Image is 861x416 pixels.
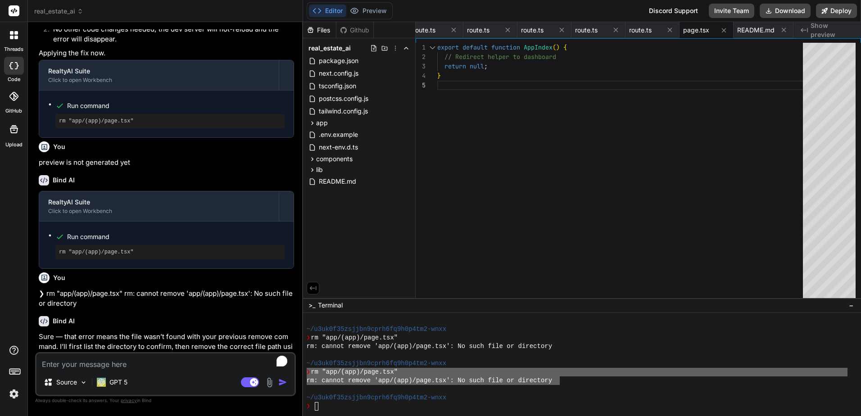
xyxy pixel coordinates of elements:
[48,67,270,76] div: RealtyAI Suite
[5,141,23,149] label: Upload
[48,77,270,84] div: Click to open Workbench
[416,62,426,71] div: 3
[121,398,137,403] span: privacy
[8,76,20,83] label: code
[308,301,315,310] span: >_
[318,129,359,140] span: .env.example
[35,396,296,405] p: Always double-check its answers. Your in Bind
[346,5,390,17] button: Preview
[316,165,323,174] span: lib
[556,43,560,51] span: )
[48,208,270,215] div: Click to open Workbench
[318,81,357,91] span: tsconfig.json
[575,26,598,35] span: route.ts
[36,353,295,370] textarea: To enrich screen reader interactions, please activate Accessibility in Grammarly extension settings
[437,72,441,80] span: }
[4,45,23,53] label: threads
[46,24,294,45] li: No other code changes needed; the dev server will hot-reload and the error will disappear.
[426,43,438,52] div: Click to collapse the range.
[53,176,75,185] h6: Bind AI
[336,26,373,35] div: Github
[416,71,426,81] div: 4
[53,273,65,282] h6: You
[484,62,488,70] span: ;
[264,377,275,388] img: attachment
[553,43,556,51] span: (
[307,393,447,402] span: ~/u3uk0f35zsjjbn9cprh6fq9h0p4tm2-wnxx
[444,62,466,70] span: return
[34,7,83,16] span: real_estate_ai
[521,26,544,35] span: route.ts
[67,101,285,110] span: Run command
[307,368,311,376] span: ❯
[437,43,459,51] span: export
[39,60,279,90] button: RealtyAI SuiteClick to open Workbench
[316,154,353,163] span: components
[67,232,285,241] span: Run command
[316,118,328,127] span: app
[737,26,775,35] span: README.md
[5,107,22,115] label: GitHub
[467,26,489,35] span: route.ts
[39,289,294,309] p: ❯ rm "app/(app)/page.tsx" rm: cannot remove 'app/(app)/page.tsx': No such file or directory
[849,301,854,310] span: −
[524,43,553,51] span: AppIndex
[760,4,811,18] button: Download
[303,26,336,35] div: Files
[39,48,294,59] p: Applying the fix now.
[470,62,484,70] span: null
[109,378,127,387] p: GPT 5
[311,334,398,342] span: rm "app/(app)/page.tsx"
[847,298,856,312] button: −
[444,53,556,61] span: // Redirect helper to dashboard
[39,332,294,362] p: Sure — that error means the file wasn’t found with your previous remove command. I’ll first list ...
[308,44,351,53] span: real_estate_ai
[683,26,709,35] span: page.tsx
[307,359,447,368] span: ~/u3uk0f35zsjjbn9cprh6fq9h0p4tm2-wnxx
[462,43,488,51] span: default
[416,43,426,52] div: 1
[318,142,359,153] span: next-env.d.ts
[416,81,426,90] div: 5
[56,378,77,387] p: Source
[318,106,369,117] span: tailwind.config.js
[413,26,435,35] span: route.ts
[80,379,87,386] img: Pick Models
[629,26,652,35] span: route.ts
[307,376,553,385] span: rm: cannot remove 'app/(app)/page.tsx': No such file or directory
[311,368,398,376] span: rm "app/(app)/page.tsx"
[318,176,357,187] span: README.md
[48,198,270,207] div: RealtyAI Suite
[563,43,567,51] span: {
[307,342,553,351] span: rm: cannot remove 'app/(app)/page.tsx': No such file or directory
[416,52,426,62] div: 2
[59,249,281,256] pre: rm "app/(app)/page.tsx"
[643,4,703,18] div: Discord Support
[491,43,520,51] span: function
[59,118,281,125] pre: rm "app/(app)/page.tsx"
[39,191,279,221] button: RealtyAI SuiteClick to open Workbench
[53,142,65,151] h6: You
[307,334,311,342] span: ❯
[709,4,754,18] button: Invite Team
[318,68,359,79] span: next.config.js
[318,93,369,104] span: postcss.config.js
[318,301,343,310] span: Terminal
[816,4,857,18] button: Deploy
[278,378,287,387] img: icon
[39,158,294,168] p: preview is not generated yet
[307,325,447,334] span: ~/u3uk0f35zsjjbn9cprh6fq9h0p4tm2-wnxx
[318,55,359,66] span: package.json
[97,378,106,387] img: GPT 5
[307,402,311,411] span: ❯
[53,317,75,326] h6: Bind AI
[811,21,854,39] span: Show preview
[309,5,346,17] button: Editor
[6,386,22,402] img: settings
